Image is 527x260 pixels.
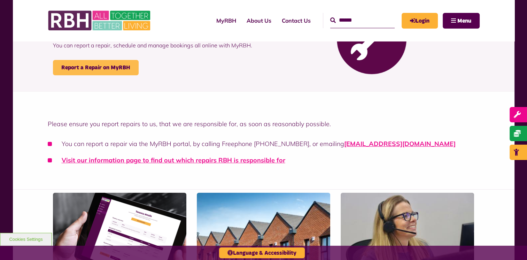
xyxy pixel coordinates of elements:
[62,156,285,164] a: Visit our information page to find out which repairs RBH is responsible for
[344,140,456,148] a: [EMAIL_ADDRESS][DOMAIN_NAME]
[211,11,241,30] a: MyRBH
[443,13,480,29] button: Navigation
[48,139,480,148] li: You can report a repair via the MyRBH portal, by calling Freephone [PHONE_NUMBER], or emailing
[402,13,438,29] a: MyRBH
[457,18,471,24] span: Menu
[53,31,258,60] p: You can report a repair, schedule and manage bookings all online with MyRBH.
[219,247,305,258] button: Language & Accessibility
[48,7,152,34] img: RBH
[53,60,139,75] a: Report a Repair on MyRBH
[277,11,316,30] a: Contact Us
[330,13,395,28] input: Search
[48,119,480,129] p: Please ensure you report repairs to us, that we are responsible for, as soon as reasonably possible.
[241,11,277,30] a: About Us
